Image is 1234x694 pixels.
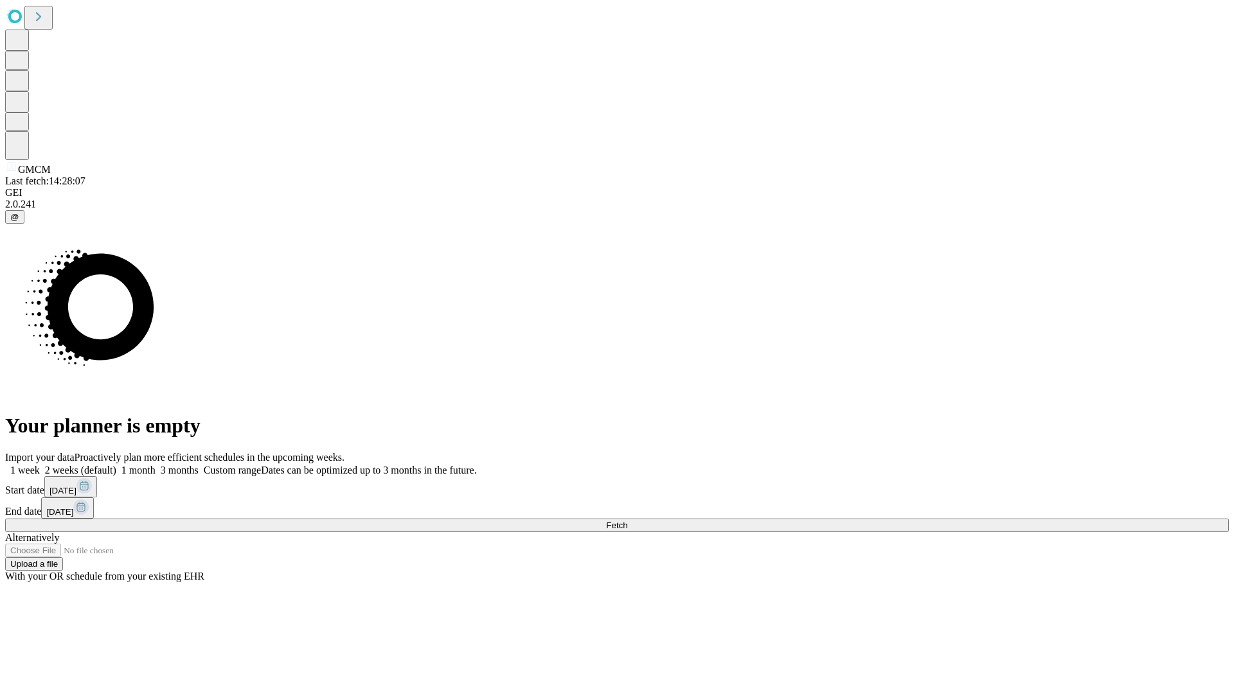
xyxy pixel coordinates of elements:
[18,164,51,175] span: GMCM
[5,452,75,463] span: Import your data
[44,476,97,497] button: [DATE]
[606,520,627,530] span: Fetch
[5,175,85,186] span: Last fetch: 14:28:07
[161,465,199,476] span: 3 months
[49,486,76,495] span: [DATE]
[5,571,204,582] span: With your OR schedule from your existing EHR
[75,452,344,463] span: Proactively plan more efficient schedules in the upcoming weeks.
[261,465,476,476] span: Dates can be optimized up to 3 months in the future.
[10,465,40,476] span: 1 week
[5,199,1229,210] div: 2.0.241
[5,497,1229,519] div: End date
[5,210,24,224] button: @
[41,497,94,519] button: [DATE]
[10,212,19,222] span: @
[5,519,1229,532] button: Fetch
[46,507,73,517] span: [DATE]
[5,476,1229,497] div: Start date
[204,465,261,476] span: Custom range
[121,465,156,476] span: 1 month
[5,557,63,571] button: Upload a file
[45,465,116,476] span: 2 weeks (default)
[5,187,1229,199] div: GEI
[5,532,59,543] span: Alternatively
[5,414,1229,438] h1: Your planner is empty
